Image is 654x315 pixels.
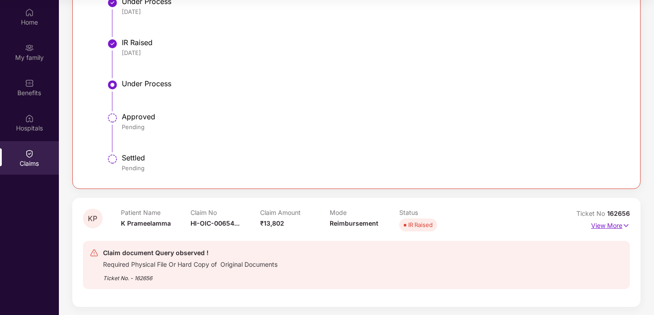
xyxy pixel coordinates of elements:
[103,248,277,258] div: Claim document Query observed !
[103,258,277,269] div: Required Physical File Or Hard Copy of Original Documents
[25,43,34,52] img: svg+xml;base64,PHN2ZyB3aWR0aD0iMjAiIGhlaWdodD0iMjAiIHZpZXdCb3g9IjAgMCAyMCAyMCIgZmlsbD0ibm9uZSIgeG...
[408,220,433,229] div: IR Raised
[122,79,621,88] div: Under Process
[25,149,34,158] img: svg+xml;base64,PHN2ZyBpZD0iQ2xhaW0iIHhtbG5zPSJodHRwOi8vd3d3LnczLm9yZy8yMDAwL3N2ZyIgd2lkdGg9IjIwIi...
[122,38,621,47] div: IR Raised
[90,248,99,257] img: svg+xml;base64,PHN2ZyB4bWxucz0iaHR0cDovL3d3dy53My5vcmcvMjAwMC9zdmciIHdpZHRoPSIyNCIgaGVpZ2h0PSIyNC...
[103,269,277,282] div: Ticket No. - 162656
[122,164,621,172] div: Pending
[330,219,378,227] span: Reimbursement
[107,80,118,90] img: svg+xml;base64,PHN2ZyBpZD0iU3RlcC1BY3RpdmUtMzJ4MzIiIHhtbG5zPSJodHRwOi8vd3d3LnczLm9yZy8yMDAwL3N2Zy...
[25,114,34,123] img: svg+xml;base64,PHN2ZyBpZD0iSG9zcGl0YWxzIiB4bWxucz0iaHR0cDovL3d3dy53My5vcmcvMjAwMC9zdmciIHdpZHRoPS...
[399,209,469,216] p: Status
[25,79,34,88] img: svg+xml;base64,PHN2ZyBpZD0iQmVuZWZpdHMiIHhtbG5zPSJodHRwOi8vd3d3LnczLm9yZy8yMDAwL3N2ZyIgd2lkdGg9Ij...
[622,221,630,231] img: svg+xml;base64,PHN2ZyB4bWxucz0iaHR0cDovL3d3dy53My5vcmcvMjAwMC9zdmciIHdpZHRoPSIxNyIgaGVpZ2h0PSIxNy...
[122,8,621,16] div: [DATE]
[122,49,621,57] div: [DATE]
[107,154,118,164] img: svg+xml;base64,PHN2ZyBpZD0iU3RlcC1QZW5kaW5nLTMyeDMyIiB4bWxucz0iaHR0cDovL3d3dy53My5vcmcvMjAwMC9zdm...
[121,219,171,227] span: K Prameelamma
[107,38,118,49] img: svg+xml;base64,PHN2ZyBpZD0iU3RlcC1Eb25lLTMyeDMyIiB4bWxucz0iaHR0cDovL3d3dy53My5vcmcvMjAwMC9zdmciIH...
[591,218,630,231] p: View More
[121,209,190,216] p: Patient Name
[260,209,330,216] p: Claim Amount
[190,219,240,227] span: HI-OIC-00654...
[190,209,260,216] p: Claim No
[576,210,607,217] span: Ticket No
[107,113,118,123] img: svg+xml;base64,PHN2ZyBpZD0iU3RlcC1QZW5kaW5nLTMyeDMyIiB4bWxucz0iaHR0cDovL3d3dy53My5vcmcvMjAwMC9zdm...
[260,219,284,227] span: ₹13,802
[122,153,621,162] div: Settled
[122,112,621,121] div: Approved
[607,210,630,217] span: 162656
[25,8,34,17] img: svg+xml;base64,PHN2ZyBpZD0iSG9tZSIgeG1sbnM9Imh0dHA6Ly93d3cudzMub3JnLzIwMDAvc3ZnIiB3aWR0aD0iMjAiIG...
[122,123,621,131] div: Pending
[88,215,98,223] span: KP
[330,209,399,216] p: Mode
